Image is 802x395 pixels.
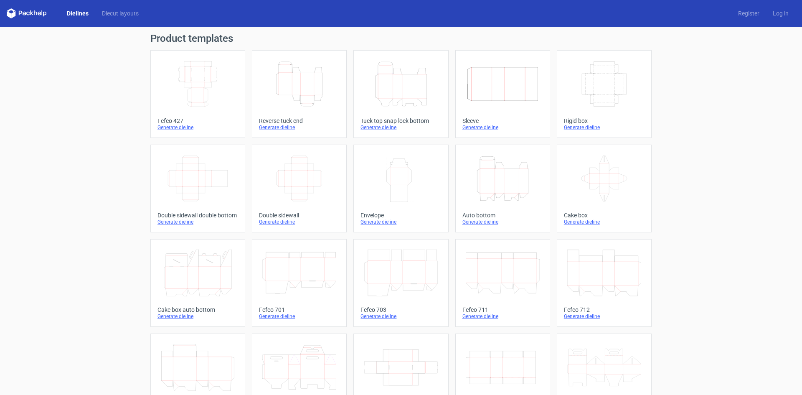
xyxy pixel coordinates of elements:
[150,33,652,43] h1: Product templates
[353,239,448,327] a: Fefco 703Generate dieline
[557,239,652,327] a: Fefco 712Generate dieline
[150,145,245,232] a: Double sidewall double bottomGenerate dieline
[360,219,441,225] div: Generate dieline
[360,212,441,219] div: Envelope
[157,313,238,320] div: Generate dieline
[259,313,340,320] div: Generate dieline
[360,306,441,313] div: Fefco 703
[157,117,238,124] div: Fefco 427
[766,9,795,18] a: Log in
[455,145,550,232] a: Auto bottomGenerate dieline
[557,145,652,232] a: Cake boxGenerate dieline
[150,239,245,327] a: Cake box auto bottomGenerate dieline
[564,117,645,124] div: Rigid box
[60,9,95,18] a: Dielines
[157,219,238,225] div: Generate dieline
[353,145,448,232] a: EnvelopeGenerate dieline
[157,212,238,219] div: Double sidewall double bottom
[462,313,543,320] div: Generate dieline
[360,117,441,124] div: Tuck top snap lock bottom
[252,50,347,138] a: Reverse tuck endGenerate dieline
[259,124,340,131] div: Generate dieline
[455,239,550,327] a: Fefco 711Generate dieline
[564,124,645,131] div: Generate dieline
[564,219,645,225] div: Generate dieline
[360,313,441,320] div: Generate dieline
[150,50,245,138] a: Fefco 427Generate dieline
[259,117,340,124] div: Reverse tuck end
[455,50,550,138] a: SleeveGenerate dieline
[462,306,543,313] div: Fefco 711
[564,212,645,219] div: Cake box
[157,306,238,313] div: Cake box auto bottom
[353,50,448,138] a: Tuck top snap lock bottomGenerate dieline
[557,50,652,138] a: Rigid boxGenerate dieline
[252,239,347,327] a: Fefco 701Generate dieline
[731,9,766,18] a: Register
[462,212,543,219] div: Auto bottom
[259,212,340,219] div: Double sidewall
[95,9,145,18] a: Diecut layouts
[252,145,347,232] a: Double sidewallGenerate dieline
[462,117,543,124] div: Sleeve
[360,124,441,131] div: Generate dieline
[564,313,645,320] div: Generate dieline
[157,124,238,131] div: Generate dieline
[462,219,543,225] div: Generate dieline
[564,306,645,313] div: Fefco 712
[462,124,543,131] div: Generate dieline
[259,306,340,313] div: Fefco 701
[259,219,340,225] div: Generate dieline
